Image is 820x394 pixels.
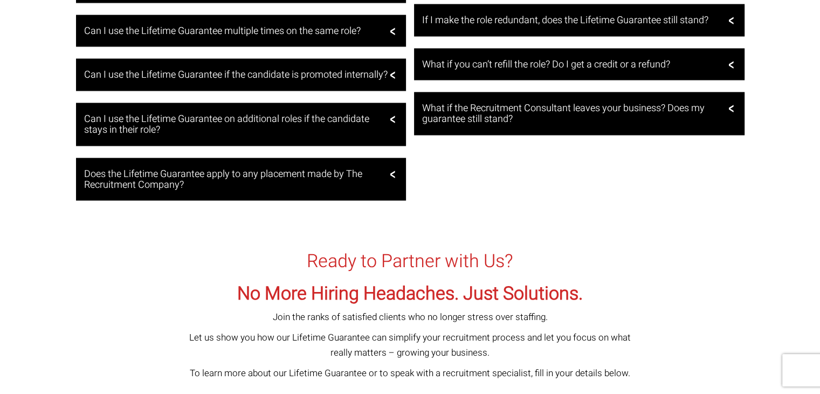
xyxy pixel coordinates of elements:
a: Can I use the Lifetime Guarantee multiple times on the same role? [76,15,406,47]
h3: Does the Lifetime Guarantee apply to any placement made by The Recruitment Company? [84,169,396,191]
span: Ready to Partner with Us? [307,248,513,275]
h3: Can I use the Lifetime Guarantee if the candidate is promoted internally? [84,70,396,80]
a: Can I use the Lifetime Guarantee if the candidate is promoted internally? [76,59,406,91]
h3: What if you can’t refill the role? Do I get a credit or a refund? [422,59,734,70]
h3: Can I use the Lifetime Guarantee on additional roles if the candidate stays in their role? [84,114,396,135]
a: Does the Lifetime Guarantee apply to any placement made by The Recruitment Company? [76,158,406,201]
h3: What if the Recruitment Consultant leaves your business? Does my guarantee still stand? [422,103,734,125]
p: Join the ranks of satisfied clients who no longer stress over staffing. [182,310,638,324]
a: What if you can’t refill the role? Do I get a credit or a refund? [414,49,745,81]
a: If I make the role redundant, does the Lifetime Guarantee still stand? [414,4,745,37]
a: What if the Recruitment Consultant leaves your business? Does my guarantee still stand? [414,92,745,135]
p: Let us show you how our Lifetime Guarantee can simplify your recruitment process and let you focu... [182,330,638,359]
a: Can I use the Lifetime Guarantee on additional roles if the candidate stays in their role? [76,103,406,146]
h3: Can I use the Lifetime Guarantee multiple times on the same role? [84,26,396,37]
h3: If I make the role redundant, does the Lifetime Guarantee still stand? [422,15,734,26]
span: No More Hiring Headaches. Just Solutions. [237,280,583,307]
